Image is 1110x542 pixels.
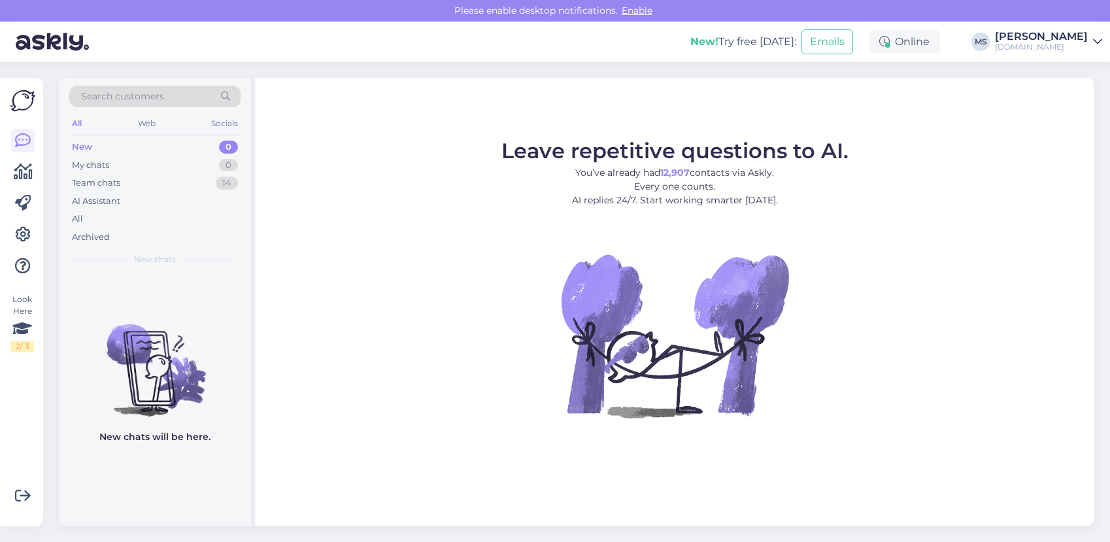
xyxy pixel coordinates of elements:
div: Archived [72,231,110,244]
div: 14 [216,177,238,190]
div: AI Assistant [72,195,120,208]
div: MS [971,33,990,51]
b: 12,907 [660,167,690,178]
div: Socials [209,115,241,132]
div: 0 [219,141,238,154]
div: Look Here [10,294,34,352]
a: [PERSON_NAME][DOMAIN_NAME] [995,31,1102,52]
span: Search customers [81,90,164,103]
div: All [69,115,84,132]
div: New [72,141,92,154]
div: My chats [72,159,109,172]
p: You’ve already had contacts via Askly. Every one counts. AI replies 24/7. Start working smarter [... [501,166,849,207]
div: Web [135,115,158,132]
div: 0 [219,159,238,172]
img: No chats [59,301,251,418]
span: Enable [618,5,656,16]
span: Leave repetitive questions to AI. [501,138,849,163]
b: New! [690,35,718,48]
div: Online [869,30,940,54]
div: Try free [DATE]: [690,34,796,50]
span: New chats [134,254,176,265]
img: No Chat active [557,218,792,453]
div: 2 / 3 [10,341,34,352]
img: Askly Logo [10,88,35,113]
p: New chats will be here. [99,430,210,444]
button: Emails [801,29,853,54]
div: [DOMAIN_NAME] [995,42,1088,52]
div: Team chats [72,177,120,190]
div: All [72,212,83,226]
div: [PERSON_NAME] [995,31,1088,42]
